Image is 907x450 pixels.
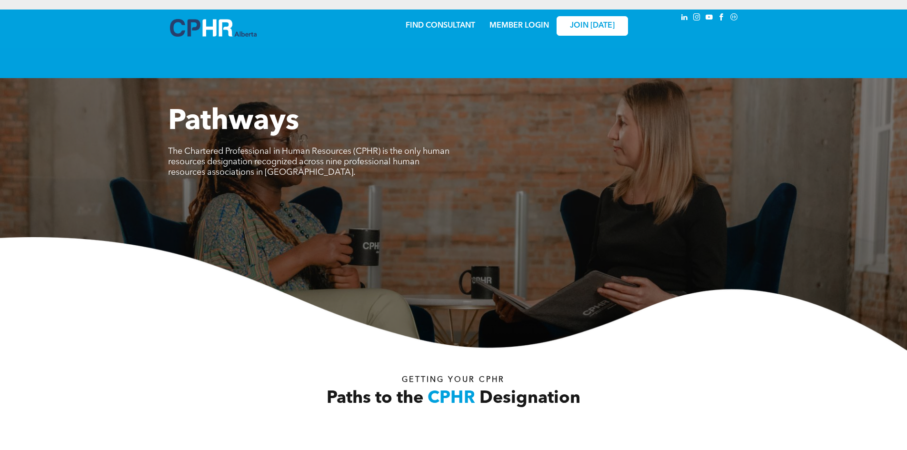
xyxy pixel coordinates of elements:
[717,12,727,25] a: facebook
[692,12,702,25] a: instagram
[729,12,739,25] a: Social network
[479,390,580,407] span: Designation
[402,376,505,384] span: Getting your Cphr
[327,390,423,407] span: Paths to the
[704,12,715,25] a: youtube
[679,12,690,25] a: linkedin
[489,22,549,30] a: MEMBER LOGIN
[406,22,475,30] a: FIND CONSULTANT
[168,147,449,177] span: The Chartered Professional in Human Resources (CPHR) is the only human resources designation reco...
[168,108,299,136] span: Pathways
[557,16,628,36] a: JOIN [DATE]
[170,19,257,37] img: A blue and white logo for cp alberta
[428,390,475,407] span: CPHR
[570,21,615,30] span: JOIN [DATE]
